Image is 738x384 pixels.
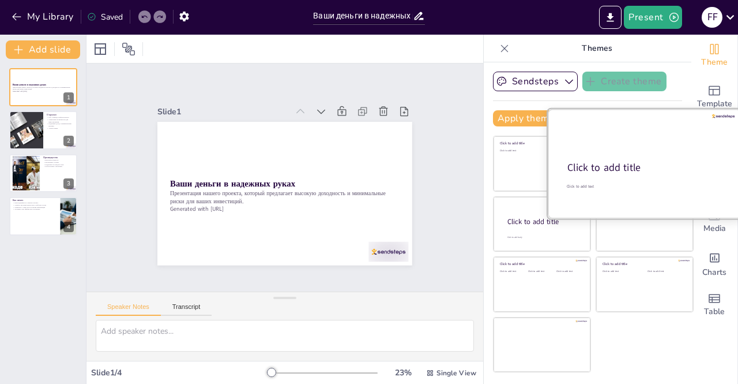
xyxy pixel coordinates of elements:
div: Add charts and graphs [691,243,737,284]
div: Click to add title [567,161,720,175]
p: Generated with [URL] [13,91,74,93]
button: F F [702,6,722,29]
p: Прозрачные условия [43,161,74,163]
p: Надежный доход с минимальными рисками [47,122,74,126]
strong: Ваши деньги в надежных руках [180,120,294,193]
div: 4 [9,197,77,235]
button: Present [624,6,681,29]
div: Click to add body [507,236,580,238]
p: Узнайте, как ваши деньги могут работать на вас [13,204,57,207]
button: My Library [9,8,78,26]
p: Мы - команда профессионалов [47,116,74,118]
p: Присоединяйтесь к нашему проекту [13,202,57,204]
span: Single View [436,368,476,378]
div: 2 [63,136,74,146]
div: Saved [87,12,123,23]
p: Свяжитесь с нами для получения информации [13,206,57,208]
div: 3 [9,154,77,192]
button: Transcript [161,303,212,316]
div: 4 [63,222,74,232]
div: Slide 1 [205,52,323,126]
button: Sendsteps [493,72,578,91]
p: Презентация нашего проекта, который предлагает высокую доходность и минимальные риски для ваших и... [13,86,74,90]
span: Template [697,98,732,110]
p: О проекте [47,113,74,117]
div: Click to add text [500,150,582,152]
p: Презентация нашего проекта, который предлагает высокую доходность и минимальные риски для ваших и... [172,131,378,259]
p: Как начать [13,199,57,202]
p: Generated with [URL] [168,144,370,266]
div: Click to add title [500,141,582,146]
div: Click to add text [567,184,721,189]
span: Position [122,42,135,56]
div: Click to add text [528,270,554,273]
button: Speaker Notes [96,303,161,316]
div: F F [702,7,722,28]
div: Layout [91,40,110,58]
p: Анализ рынка [47,126,74,129]
button: Create theme [582,72,667,91]
div: Click to add text [556,270,582,273]
div: Add ready made slides [691,76,737,118]
div: 1 [9,68,77,106]
div: Change the overall theme [691,35,737,76]
p: Поддержка на каждом этапе [43,163,74,166]
p: Преимущества [43,156,74,159]
button: Export to PowerPoint [599,6,622,29]
div: Click to add text [647,270,684,273]
span: Charts [702,266,726,279]
div: Click to add title [603,262,685,266]
button: Add slide [6,40,80,59]
div: 3 [63,178,74,189]
p: Улучшите свое финансовое положение [13,208,57,211]
div: 23 % [389,367,417,378]
div: Slide 1 / 4 [91,367,267,378]
p: Высокая доходность [43,159,74,161]
span: Table [704,305,725,318]
p: Долгосрочные отношения [43,165,74,167]
span: Theme [701,56,728,69]
button: Apply theme to all slides [493,110,613,126]
div: Add a table [691,284,737,326]
div: 1 [63,92,74,103]
span: Media [703,222,726,235]
strong: Ваши деньги в надежных руках [13,83,46,86]
p: Уникальные возможности для инвестирования [47,118,74,122]
div: 2 [9,111,77,149]
p: Themes [514,35,680,62]
div: Click to add title [500,262,582,266]
div: Click to add text [500,270,526,273]
input: Insert title [313,8,412,24]
div: Add images, graphics, shapes or video [691,201,737,243]
div: Click to add text [603,270,639,273]
div: Click to add title [507,217,581,226]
